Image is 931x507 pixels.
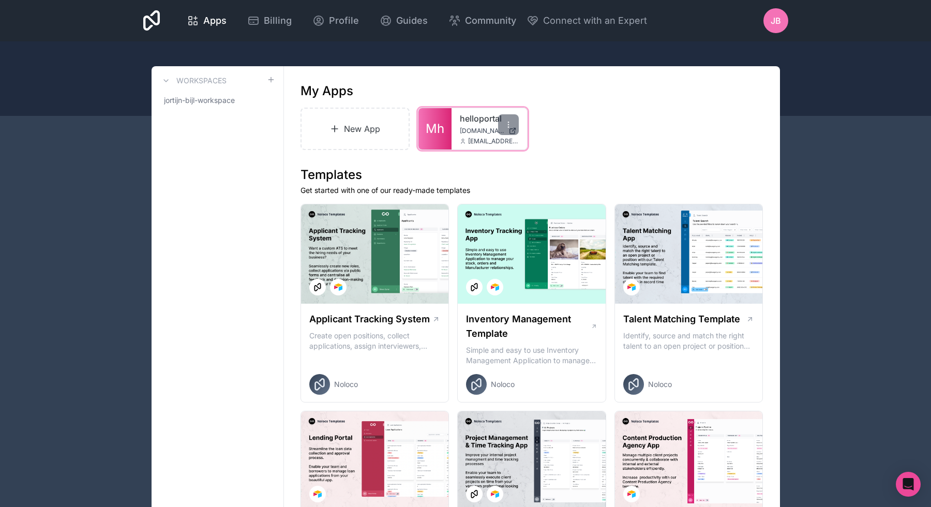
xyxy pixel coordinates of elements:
[771,14,781,27] span: JB
[465,13,516,28] span: Community
[371,9,436,32] a: Guides
[334,379,358,390] span: Noloco
[164,95,235,106] span: jortijn-bijl-workspace
[460,127,519,135] a: [DOMAIN_NAME]
[440,9,524,32] a: Community
[329,13,359,28] span: Profile
[468,137,519,145] span: [EMAIL_ADDRESS][DOMAIN_NAME]
[160,91,275,110] a: jortijn-bijl-workspace
[304,9,367,32] a: Profile
[466,345,597,366] p: Simple and easy to use Inventory Management Application to manage your stock, orders and Manufact...
[491,283,499,291] img: Airtable Logo
[396,13,428,28] span: Guides
[301,83,353,99] h1: My Apps
[301,185,763,196] p: Get started with one of our ready-made templates
[623,331,755,351] p: Identify, source and match the right talent to an open project or position with our Talent Matchi...
[264,13,292,28] span: Billing
[627,490,636,498] img: Airtable Logo
[178,9,235,32] a: Apps
[203,13,227,28] span: Apps
[309,331,441,351] p: Create open positions, collect applications, assign interviewers, centralise candidate feedback a...
[623,312,740,326] h1: Talent Matching Template
[896,472,921,497] div: Open Intercom Messenger
[527,13,647,28] button: Connect with an Expert
[301,167,763,183] h1: Templates
[426,121,444,137] span: Mh
[491,379,515,390] span: Noloco
[334,283,342,291] img: Airtable Logo
[309,312,430,326] h1: Applicant Tracking System
[176,76,227,86] h3: Workspaces
[648,379,672,390] span: Noloco
[543,13,647,28] span: Connect with an Expert
[239,9,300,32] a: Billing
[627,283,636,291] img: Airtable Logo
[301,108,410,150] a: New App
[418,108,452,150] a: Mh
[460,112,519,125] a: helloportal
[491,490,499,498] img: Airtable Logo
[460,127,504,135] span: [DOMAIN_NAME]
[160,74,227,87] a: Workspaces
[313,490,322,498] img: Airtable Logo
[466,312,590,341] h1: Inventory Management Template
